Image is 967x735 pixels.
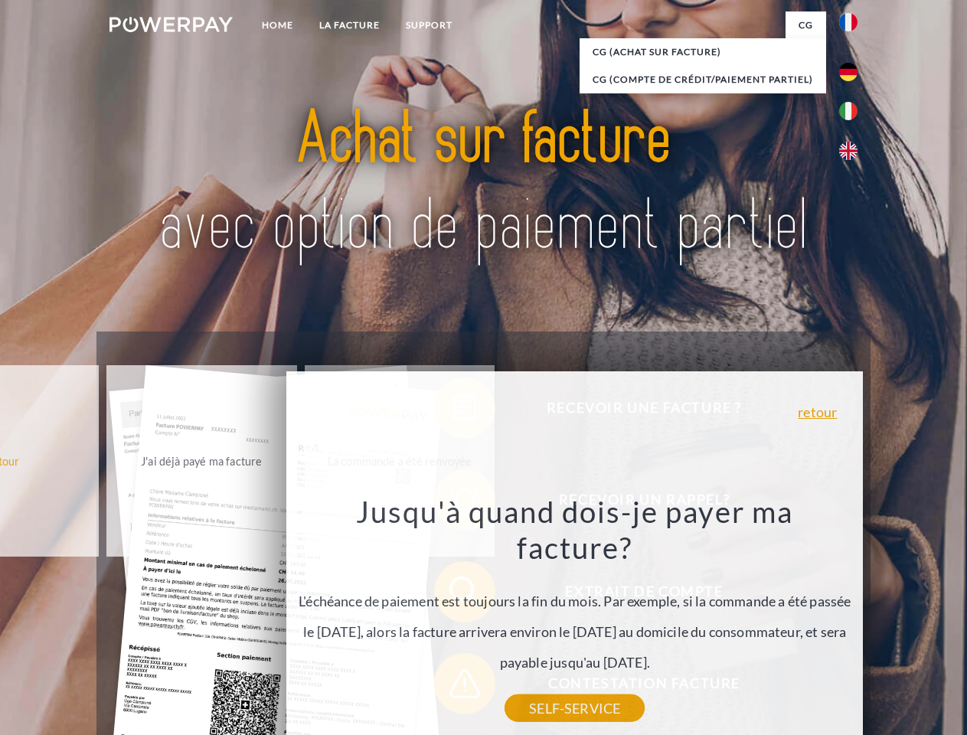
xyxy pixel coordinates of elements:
img: de [839,63,858,81]
img: it [839,102,858,120]
h3: Jusqu'à quand dois-je payer ma facture? [296,493,854,567]
img: en [839,142,858,160]
div: L'échéance de paiement est toujours la fin du mois. Par exemple, si la commande a été passée le [... [296,493,854,708]
img: logo-powerpay-white.svg [109,17,233,32]
img: title-powerpay_fr.svg [146,73,821,293]
a: CG [786,11,826,39]
div: J'ai déjà payé ma facture [116,450,288,471]
img: fr [839,13,858,31]
a: CG (Compte de crédit/paiement partiel) [580,66,826,93]
a: Home [249,11,306,39]
a: LA FACTURE [306,11,393,39]
a: CG (achat sur facture) [580,38,826,66]
a: SELF-SERVICE [505,694,645,722]
a: retour [798,405,837,419]
a: Support [393,11,466,39]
